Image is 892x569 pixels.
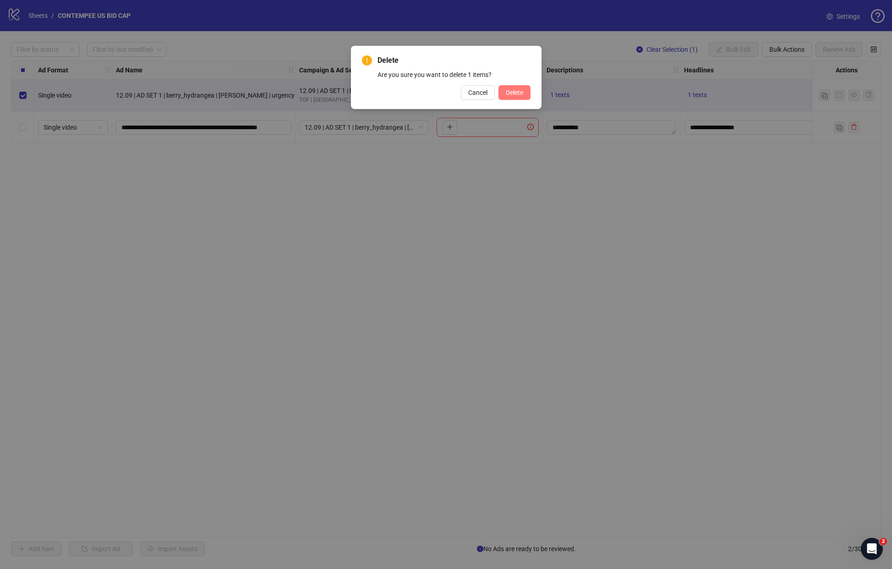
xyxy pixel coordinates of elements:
span: Delete [378,55,531,66]
iframe: Intercom live chat [861,538,883,560]
span: exclamation-circle [362,55,372,66]
span: Delete [506,89,523,96]
button: Delete [498,85,531,100]
button: Cancel [461,85,495,100]
span: 2 [880,538,887,545]
div: Are you sure you want to delete 1 items? [378,70,531,80]
span: Cancel [468,89,487,96]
